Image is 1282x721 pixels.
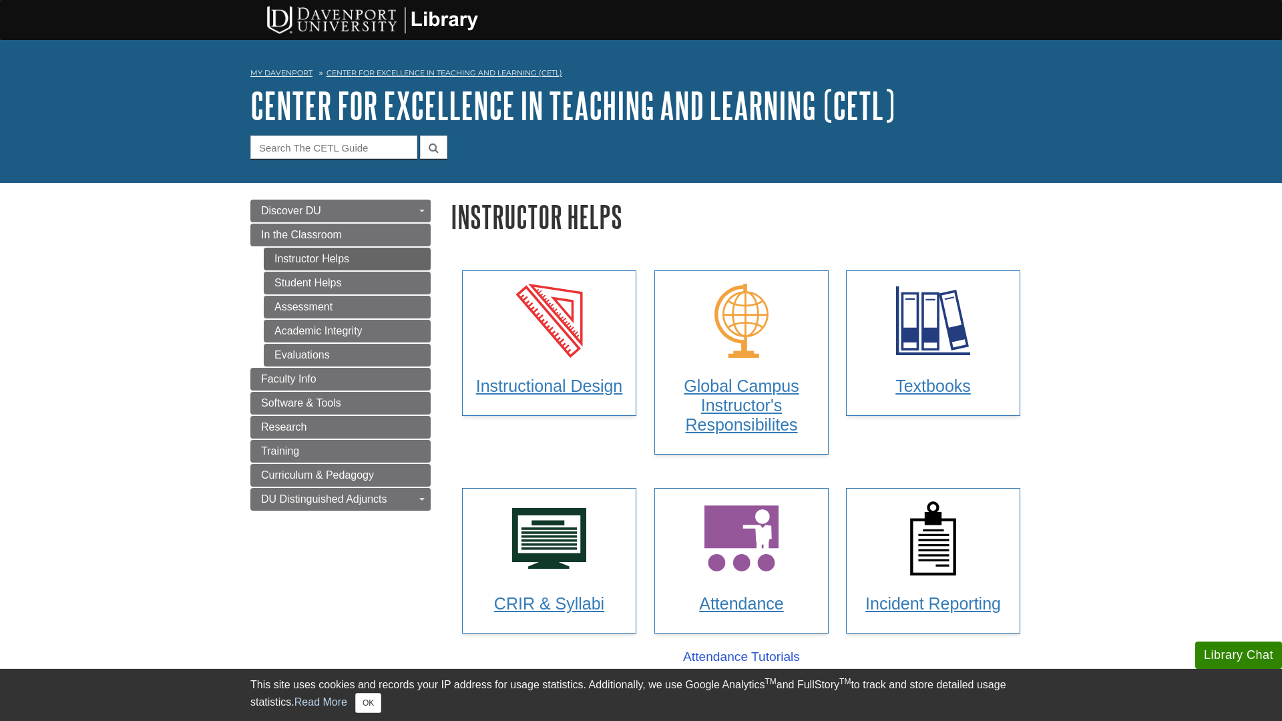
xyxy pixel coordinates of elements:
[654,270,829,455] a: Global Campus Instructor's Responsibilites
[846,270,1020,416] a: Textbooks
[250,464,431,487] a: Curriculum & Pedagogy
[261,373,316,385] span: Faculty Info
[475,377,623,396] h3: Instructional Design
[250,67,312,79] a: My Davenport
[261,493,387,505] span: DU Distinguished Adjuncts
[250,392,431,415] a: Software & Tools
[250,368,431,391] a: Faculty Info
[264,320,431,342] a: Academic Integrity
[264,248,431,270] a: Instructor Helps
[250,85,895,126] a: Center for Excellence in Teaching and Learning (CETL)
[327,68,562,77] a: Center for Excellence in Teaching and Learning (CETL)
[451,200,1032,234] h1: Instructor Helps
[250,200,431,511] div: Guide Page Menu
[355,693,381,713] button: Close
[261,397,341,409] span: Software & Tools
[250,136,417,159] input: Search The CETL Guide
[250,677,1032,713] div: This site uses cookies and records your IP address for usage statistics. Additionally, we use Goo...
[839,677,851,686] sup: TM
[261,445,299,457] span: Training
[1195,642,1282,669] button: Library Chat
[250,224,431,246] a: In the Classroom
[250,200,431,222] a: Discover DU
[261,469,374,481] span: Curriculum & Pedagogy
[261,229,342,240] span: In the Classroom
[859,377,1007,396] h3: Textbooks
[264,296,431,318] a: Assessment
[294,696,347,708] a: Read More
[250,488,431,511] a: DU Distinguished Adjuncts
[250,416,431,439] a: Research
[654,488,829,634] a: Attendance
[475,594,623,614] h3: CRIR & Syllabi
[846,488,1020,634] a: Incident Reporting
[668,377,815,435] h3: Global Campus Instructor's Responsibilites
[244,3,497,35] img: DU Libraries
[859,594,1007,614] h3: Incident Reporting
[261,205,321,216] span: Discover DU
[261,421,306,433] span: Research
[250,64,1032,85] nav: breadcrumb
[462,488,636,634] a: CRIR & Syllabi
[765,677,776,686] sup: TM
[264,272,431,294] a: Student Helps
[250,440,431,463] a: Training
[264,344,431,367] a: Evaluations
[683,648,800,667] a: Attendance Tutorials
[462,270,636,416] a: Instructional Design
[668,594,815,614] h3: Attendance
